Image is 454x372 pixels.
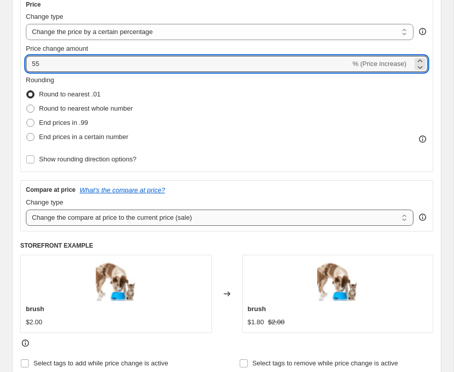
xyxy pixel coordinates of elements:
[418,212,428,222] div: help
[39,119,88,126] span: End prices in .99
[26,1,41,9] h3: Price
[26,305,44,313] span: brush
[317,260,358,301] img: shutterstock_237149155_2_80x.jpg
[353,60,406,67] span: % (Price increase)
[26,317,43,327] div: $2.00
[26,186,75,194] h3: Compare at price
[26,198,63,206] span: Change type
[26,45,88,52] span: Price change amount
[248,317,264,327] div: $1.80
[20,242,433,250] h6: STOREFRONT EXAMPLE
[39,105,133,112] span: Round to nearest whole number
[26,56,351,72] input: -15
[39,155,136,163] span: Show rounding direction options?
[268,317,285,327] strike: $2.00
[33,359,168,367] span: Select tags to add while price change is active
[26,76,54,84] span: Rounding
[80,186,165,194] button: What's the compare at price?
[39,133,128,141] span: End prices in a certain number
[39,90,100,98] span: Round to nearest .01
[252,359,398,367] span: Select tags to remove while price change is active
[26,13,63,20] span: Change type
[96,260,136,301] img: shutterstock_237149155_2_80x.jpg
[418,26,428,37] div: help
[248,305,266,313] span: brush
